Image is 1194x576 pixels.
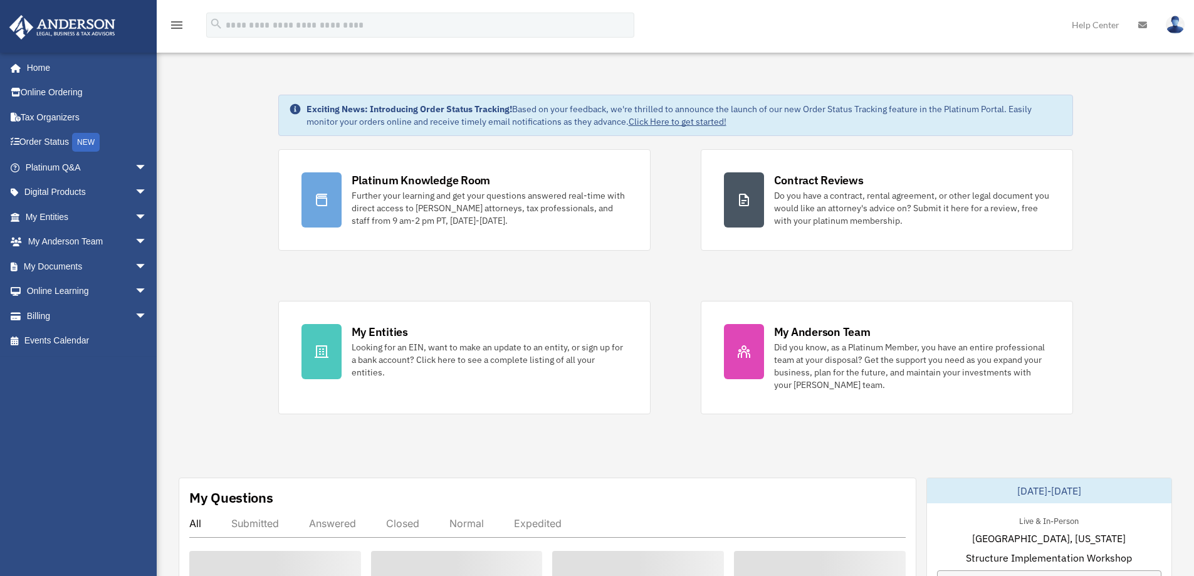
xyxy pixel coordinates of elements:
div: Platinum Knowledge Room [352,172,491,188]
a: Online Ordering [9,80,166,105]
a: Platinum Q&Aarrow_drop_down [9,155,166,180]
span: arrow_drop_down [135,204,160,230]
i: search [209,17,223,31]
div: Did you know, as a Platinum Member, you have an entire professional team at your disposal? Get th... [774,341,1050,391]
div: NEW [72,133,100,152]
div: Based on your feedback, we're thrilled to announce the launch of our new Order Status Tracking fe... [306,103,1062,128]
a: My Entitiesarrow_drop_down [9,204,166,229]
div: My Questions [189,488,273,507]
div: Do you have a contract, rental agreement, or other legal document you would like an attorney's ad... [774,189,1050,227]
img: User Pic [1166,16,1185,34]
span: arrow_drop_down [135,229,160,255]
a: Platinum Knowledge Room Further your learning and get your questions answered real-time with dire... [278,149,651,251]
span: arrow_drop_down [135,155,160,181]
span: arrow_drop_down [135,279,160,305]
a: Events Calendar [9,328,166,353]
span: Structure Implementation Workshop [966,550,1132,565]
a: Online Learningarrow_drop_down [9,279,166,304]
div: Answered [309,517,356,530]
a: Billingarrow_drop_down [9,303,166,328]
i: menu [169,18,184,33]
div: Contract Reviews [774,172,864,188]
strong: Exciting News: Introducing Order Status Tracking! [306,103,512,115]
a: Click Here to get started! [629,116,726,127]
div: Closed [386,517,419,530]
a: menu [169,22,184,33]
a: My Anderson Teamarrow_drop_down [9,229,166,254]
a: My Documentsarrow_drop_down [9,254,166,279]
div: Normal [449,517,484,530]
div: Submitted [231,517,279,530]
span: arrow_drop_down [135,303,160,329]
a: My Anderson Team Did you know, as a Platinum Member, you have an entire professional team at your... [701,301,1073,414]
div: [DATE]-[DATE] [927,478,1171,503]
div: My Entities [352,324,408,340]
span: arrow_drop_down [135,254,160,280]
a: Digital Productsarrow_drop_down [9,180,166,205]
div: Live & In-Person [1009,513,1089,526]
a: Home [9,55,160,80]
div: Further your learning and get your questions answered real-time with direct access to [PERSON_NAM... [352,189,627,227]
div: Expedited [514,517,562,530]
a: Order StatusNEW [9,130,166,155]
span: [GEOGRAPHIC_DATA], [US_STATE] [972,531,1126,546]
a: My Entities Looking for an EIN, want to make an update to an entity, or sign up for a bank accoun... [278,301,651,414]
span: arrow_drop_down [135,180,160,206]
div: My Anderson Team [774,324,871,340]
div: Looking for an EIN, want to make an update to an entity, or sign up for a bank account? Click her... [352,341,627,379]
div: All [189,517,201,530]
img: Anderson Advisors Platinum Portal [6,15,119,39]
a: Contract Reviews Do you have a contract, rental agreement, or other legal document you would like... [701,149,1073,251]
a: Tax Organizers [9,105,166,130]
